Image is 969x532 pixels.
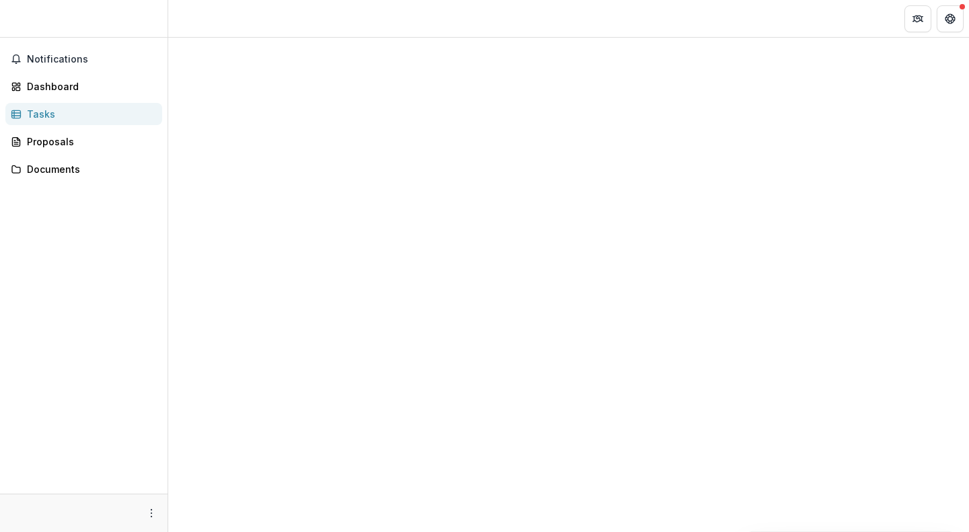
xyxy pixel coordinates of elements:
button: Get Help [937,5,964,32]
div: Tasks [27,107,151,121]
button: Notifications [5,48,162,70]
div: Proposals [27,135,151,149]
a: Proposals [5,130,162,153]
div: Dashboard [27,79,151,93]
a: Dashboard [5,75,162,98]
span: Notifications [27,54,157,65]
a: Documents [5,158,162,180]
button: Partners [904,5,931,32]
a: Tasks [5,103,162,125]
div: Documents [27,162,151,176]
button: More [143,505,159,521]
